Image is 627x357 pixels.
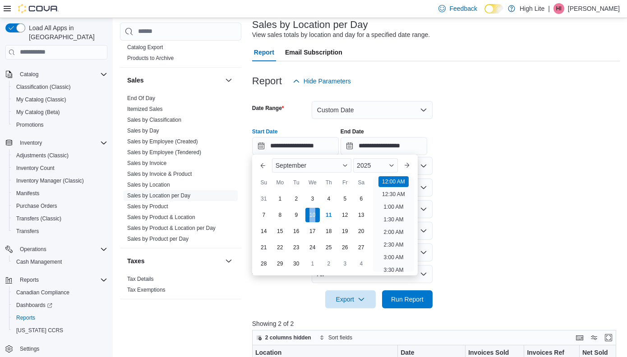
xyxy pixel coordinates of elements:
[338,224,352,238] div: day-19
[272,158,351,173] div: Button. Open the month selector. September is currently selected.
[380,239,407,250] li: 2:30 AM
[252,137,339,155] input: Press the down key to enter a popover containing a calendar. Press the escape key to close the po...
[252,128,278,135] label: Start Date
[13,256,65,267] a: Cash Management
[127,256,145,265] h3: Taxes
[322,208,336,222] div: day-11
[289,208,304,222] div: day-9
[127,128,159,134] a: Sales by Day
[13,312,39,323] a: Reports
[378,189,409,200] li: 12:30 AM
[25,23,107,41] span: Load All Apps in [GEOGRAPHIC_DATA]
[322,224,336,238] div: day-18
[16,152,69,159] span: Adjustments (Classic)
[338,256,352,271] div: day-3
[9,149,111,162] button: Adjustments (Classic)
[16,314,35,321] span: Reports
[252,30,430,40] div: View sales totals by location and day for a specified date range.
[127,76,144,85] h3: Sales
[13,213,65,224] a: Transfers (Classic)
[127,76,221,85] button: Sales
[9,212,111,225] button: Transfers (Classic)
[273,192,287,206] div: day-1
[13,312,107,323] span: Reports
[127,203,168,210] a: Sales by Product
[304,77,351,86] span: Hide Parameters
[16,69,42,80] button: Catalog
[13,188,43,199] a: Manifests
[322,256,336,271] div: day-2
[341,137,427,155] input: Press the down key to open a popover containing a calendar.
[273,256,287,271] div: day-29
[127,149,201,156] a: Sales by Employee (Tendered)
[257,192,271,206] div: day-31
[273,175,287,190] div: Mo
[253,332,315,343] button: 2 columns hidden
[9,119,111,131] button: Promotions
[289,240,304,255] div: day-23
[13,94,70,105] a: My Catalog (Classic)
[127,138,198,145] a: Sales by Employee (Created)
[13,150,107,161] span: Adjustments (Classic)
[9,286,111,299] button: Canadian Compliance
[16,275,42,285] button: Reports
[16,228,39,235] span: Transfers
[353,158,398,173] div: Button. Open the year selector. 2025 is currently selected.
[548,3,550,14] p: |
[354,192,369,206] div: day-6
[400,158,414,173] button: Next month
[265,334,311,341] span: 2 columns hidden
[484,4,503,14] input: Dark Mode
[328,334,352,341] span: Sort fields
[127,182,170,188] a: Sales by Location
[380,227,407,238] li: 2:00 AM
[13,256,107,267] span: Cash Management
[16,302,52,309] span: Dashboards
[273,240,287,255] div: day-22
[338,208,352,222] div: day-12
[16,343,107,354] span: Settings
[285,43,342,61] span: Email Subscription
[556,3,562,14] span: HI
[20,139,42,146] span: Inventory
[127,276,154,282] a: Tax Details
[255,348,387,357] div: Location
[120,93,241,248] div: Sales
[322,192,336,206] div: day-4
[252,19,368,30] h3: Sales by Location per Day
[13,175,107,186] span: Inventory Manager (Classic)
[13,107,64,118] a: My Catalog (Beta)
[127,160,166,166] a: Sales by Invoice
[322,175,336,190] div: Th
[2,68,111,81] button: Catalog
[354,240,369,255] div: day-27
[520,3,544,14] p: High Lite
[13,163,107,174] span: Inventory Count
[120,274,241,299] div: Taxes
[9,81,111,93] button: Classification (Classic)
[16,244,50,255] button: Operations
[256,191,369,272] div: September, 2025
[13,287,107,298] span: Canadian Compliance
[468,348,514,357] div: Invoices Sold
[18,4,59,13] img: Cova
[16,244,107,255] span: Operations
[127,287,166,293] a: Tax Exemptions
[289,72,355,90] button: Hide Parameters
[357,162,371,169] span: 2025
[254,43,274,61] span: Report
[382,290,433,308] button: Run Report
[16,343,43,354] a: Settings
[527,348,569,357] div: Invoices Ref
[9,162,111,174] button: Inventory Count
[354,224,369,238] div: day-20
[252,76,282,87] h3: Report
[16,258,62,265] span: Cash Management
[16,69,107,80] span: Catalog
[13,175,88,186] a: Inventory Manager (Classic)
[16,137,46,148] button: Inventory
[257,224,271,238] div: day-14
[9,256,111,268] button: Cash Management
[380,201,407,212] li: 1:00 AM
[305,224,320,238] div: day-17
